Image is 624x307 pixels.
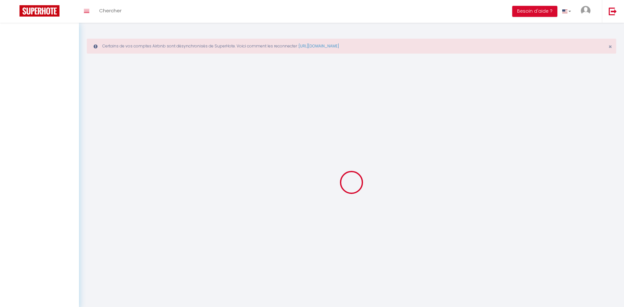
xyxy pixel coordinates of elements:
button: Besoin d'aide ? [512,6,557,17]
img: ... [581,6,591,16]
img: Super Booking [19,5,59,17]
div: Certains de vos comptes Airbnb sont désynchronisés de SuperHote. Voici comment les reconnecter : [87,39,616,54]
a: [URL][DOMAIN_NAME] [299,43,339,49]
span: Chercher [99,7,122,14]
span: × [608,43,612,51]
button: Close [608,44,612,50]
img: logout [609,7,617,15]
